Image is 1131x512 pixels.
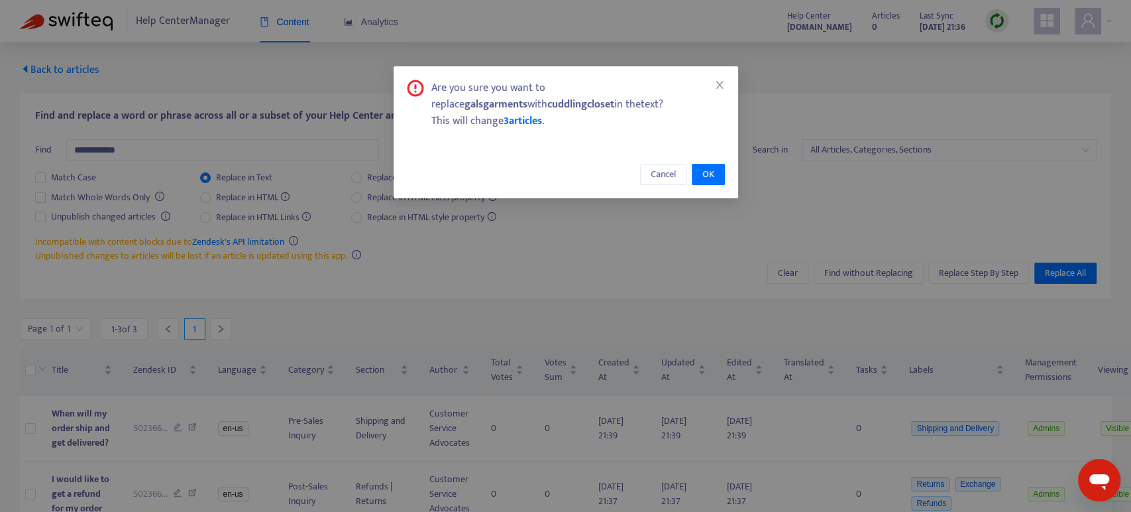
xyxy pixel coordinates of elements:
[712,78,727,92] button: Close
[1078,459,1120,501] iframe: Button to launch messaging window
[651,167,676,182] span: Cancel
[714,80,725,90] span: close
[692,164,725,185] button: OK
[431,80,725,113] div: Are you sure you want to replace with in the text ?
[464,96,527,113] b: galsgarments
[547,96,614,113] b: cuddlingcloset
[640,164,686,185] button: Cancel
[702,167,714,182] span: OK
[431,113,725,129] div: This will change .
[504,112,542,130] span: 3 articles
